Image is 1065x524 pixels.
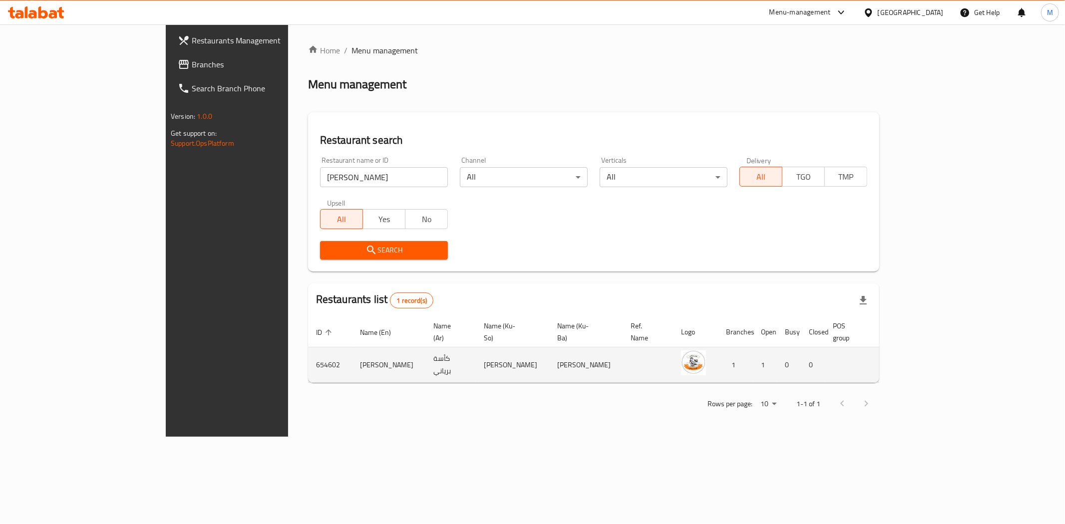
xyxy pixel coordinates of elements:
span: Get support on: [171,127,217,140]
label: Delivery [746,157,771,164]
button: No [405,209,448,229]
button: All [739,167,782,187]
p: 1-1 of 1 [796,398,820,410]
td: 1 [718,347,753,383]
a: Branches [170,52,344,76]
a: Support.OpsPlatform [171,137,234,150]
span: Branches [192,58,336,70]
span: 1 record(s) [390,296,433,305]
th: Busy [777,317,801,347]
table: enhanced table [308,317,961,383]
td: 0 [777,347,801,383]
div: Rows per page: [756,397,780,412]
div: [GEOGRAPHIC_DATA] [878,7,944,18]
span: Yes [367,212,401,227]
a: Restaurants Management [170,28,344,52]
td: 1 [753,347,777,383]
span: 1.0.0 [197,110,212,123]
td: [PERSON_NAME] [352,347,425,383]
th: Open [753,317,777,347]
span: No [409,212,444,227]
li: / [344,44,348,56]
th: Logo [673,317,718,347]
th: Branches [718,317,753,347]
span: All [744,170,778,184]
span: Version: [171,110,195,123]
a: Search Branch Phone [170,76,344,100]
div: Total records count [390,292,433,308]
button: TMP [824,167,867,187]
h2: Menu management [308,76,406,92]
button: All [320,209,363,229]
div: Menu-management [769,6,831,18]
span: Name (Ar) [433,320,464,344]
span: Name (Ku-Ba) [557,320,611,344]
span: ID [316,326,335,338]
span: Name (En) [360,326,404,338]
span: Restaurants Management [192,34,336,46]
td: [PERSON_NAME] [476,347,549,383]
button: Search [320,241,448,260]
label: Upsell [327,199,346,206]
span: TMP [829,170,863,184]
span: Search [328,244,440,257]
span: TGO [786,170,821,184]
div: Export file [851,288,875,312]
div: All [460,167,588,187]
span: Ref. Name [631,320,661,344]
td: 0 [801,347,825,383]
button: Yes [362,209,405,229]
span: POS group [833,320,862,344]
td: كأسة برياني [425,347,476,383]
span: All [325,212,359,227]
nav: breadcrumb [308,44,879,56]
input: Search for restaurant name or ID.. [320,167,448,187]
p: Rows per page: [708,398,752,410]
span: Menu management [352,44,418,56]
img: Kasa Bryani [681,350,706,375]
button: TGO [782,167,825,187]
span: Name (Ku-So) [484,320,537,344]
span: M [1047,7,1053,18]
div: All [600,167,727,187]
h2: Restaurants list [316,292,433,308]
span: Search Branch Phone [192,82,336,94]
th: Closed [801,317,825,347]
h2: Restaurant search [320,133,867,148]
td: [PERSON_NAME] [549,347,623,383]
